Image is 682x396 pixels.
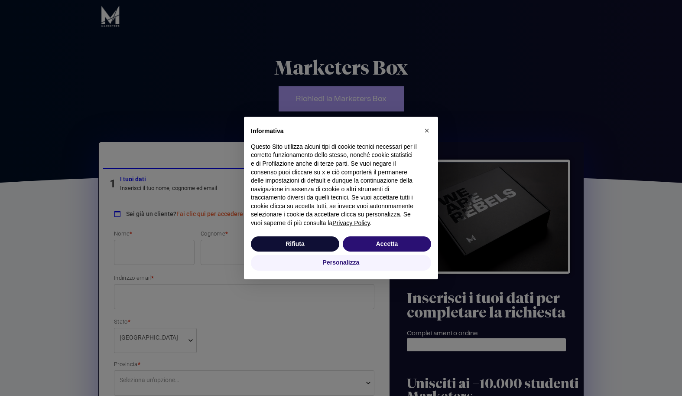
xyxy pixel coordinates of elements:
button: Rifiuta [251,236,339,252]
p: Questo Sito utilizza alcuni tipi di cookie tecnici necessari per il corretto funzionamento dello ... [251,143,417,228]
span: × [424,126,429,135]
h2: Informativa [251,127,417,136]
button: Chiudi questa informativa [420,124,434,137]
button: Accetta [343,236,431,252]
a: Privacy Policy [332,219,370,226]
iframe: Customerly Messenger Launcher [7,362,33,388]
button: Personalizza [251,255,431,271]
